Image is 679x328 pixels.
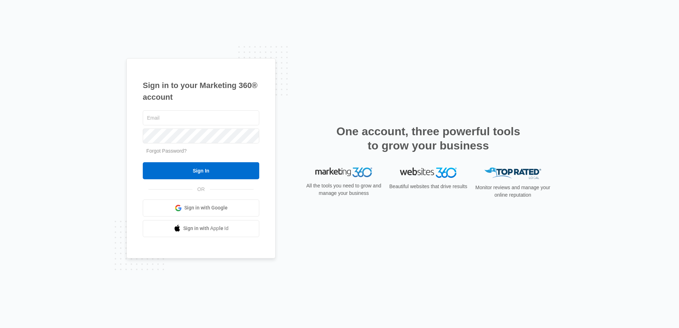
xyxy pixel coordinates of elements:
[400,168,457,178] img: Websites 360
[143,80,259,103] h1: Sign in to your Marketing 360® account
[315,168,372,177] img: Marketing 360
[304,182,384,197] p: All the tools you need to grow and manage your business
[473,184,553,199] p: Monitor reviews and manage your online reputation
[143,199,259,217] a: Sign in with Google
[143,110,259,125] input: Email
[334,124,522,153] h2: One account, three powerful tools to grow your business
[143,220,259,237] a: Sign in with Apple Id
[484,168,541,179] img: Top Rated Local
[192,186,210,193] span: OR
[184,204,228,212] span: Sign in with Google
[143,162,259,179] input: Sign In
[389,183,468,190] p: Beautiful websites that drive results
[183,225,229,232] span: Sign in with Apple Id
[146,148,187,154] a: Forgot Password?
